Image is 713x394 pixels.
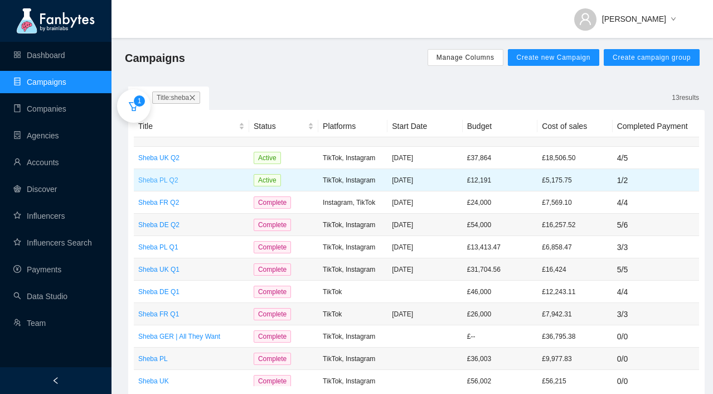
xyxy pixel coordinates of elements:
[613,303,699,325] td: 3 / 3
[13,131,59,140] a: containerAgencies
[542,331,608,342] p: £36,795.38
[565,6,685,23] button: [PERSON_NAME]down
[138,242,245,253] a: Sheba PL Q1
[467,152,533,164] p: £ 37,864
[254,353,291,365] span: Complete
[138,309,245,320] a: Sheba FR Q1
[672,92,699,103] p: 13 results
[323,152,383,164] p: TikTok, Instagram
[13,292,67,301] a: searchData Studio
[323,286,383,297] p: TikTok
[52,377,60,385] span: left
[542,286,608,297] p: £12,243.11
[138,331,245,342] a: Sheba GER | All They Want
[254,241,291,253] span: Complete
[671,16,676,23] span: down
[392,309,458,320] p: [DATE]
[254,174,281,186] span: Active
[542,353,608,364] p: £9,977.83
[613,325,699,348] td: 0 / 0
[254,263,291,276] span: Complete
[254,330,291,343] span: Complete
[613,116,699,137] th: Completed Payment
[392,152,458,164] p: [DATE]
[13,51,65,60] a: appstoreDashboard
[138,376,245,387] p: Sheba UK
[254,308,291,320] span: Complete
[542,197,608,208] p: £7,569.10
[323,376,383,387] p: TikTok, Instagram
[542,376,608,387] p: £56,215
[254,219,291,231] span: Complete
[613,214,699,236] td: 5 / 6
[579,12,592,26] span: user
[467,376,533,387] p: £ 56,002
[508,49,600,66] button: Create new Campaign
[323,309,383,320] p: TikTok
[613,370,699,392] td: 0 / 0
[467,353,533,364] p: £ 36,003
[138,219,245,230] a: Sheba DE Q2
[542,309,608,320] p: £7,942.31
[254,120,305,132] span: Status
[138,197,245,208] a: Sheba FR Q2
[138,175,245,186] a: Sheba PL Q2
[613,169,699,191] td: 1 / 2
[436,53,494,62] span: Manage Columns
[249,116,318,137] th: Status
[428,49,503,66] button: Manage Columns
[467,309,533,320] p: £ 26,000
[613,53,691,62] span: Create campaign group
[467,242,533,253] p: £ 13,413.47
[604,49,700,66] button: Create campaign group
[13,104,66,113] a: bookCompanies
[602,13,666,25] span: [PERSON_NAME]
[463,116,538,137] th: Budget
[467,331,533,342] p: £ --
[613,147,699,169] td: 4 / 5
[392,219,458,230] p: [DATE]
[323,353,383,364] p: TikTok, Instagram
[138,120,236,132] span: Title
[138,286,245,297] a: Sheba DE Q1
[387,116,463,137] th: Start Date
[138,353,245,364] a: Sheba PL
[13,319,46,328] a: usergroup-addTeam
[392,175,458,186] p: [DATE]
[392,264,458,275] p: [DATE]
[613,281,699,303] td: 4 / 4
[318,116,387,137] th: Platforms
[138,152,245,164] a: Sheba UK Q2
[13,158,59,167] a: userAccounts
[613,236,699,258] td: 3 / 3
[134,116,249,137] th: Title
[138,264,245,275] a: Sheba UK Q1
[134,95,145,107] sup: 1
[542,242,608,253] p: £6,858.47
[128,101,139,112] span: filter
[13,238,92,247] a: starInfluencers Search
[542,264,608,275] p: £16,424
[13,265,61,274] a: pay-circlePayments
[152,92,200,104] span: Title: sheba
[138,97,142,105] span: 1
[13,212,65,220] a: starInfluencers
[323,219,383,230] p: TikTok, Instagram
[467,264,533,275] p: £ 31,704.56
[254,196,291,209] span: Complete
[537,116,613,137] th: Cost of sales
[254,152,281,164] span: Active
[254,286,291,298] span: Complete
[542,219,608,230] p: £16,257.52
[392,242,458,253] p: [DATE]
[467,197,533,208] p: £ 24,000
